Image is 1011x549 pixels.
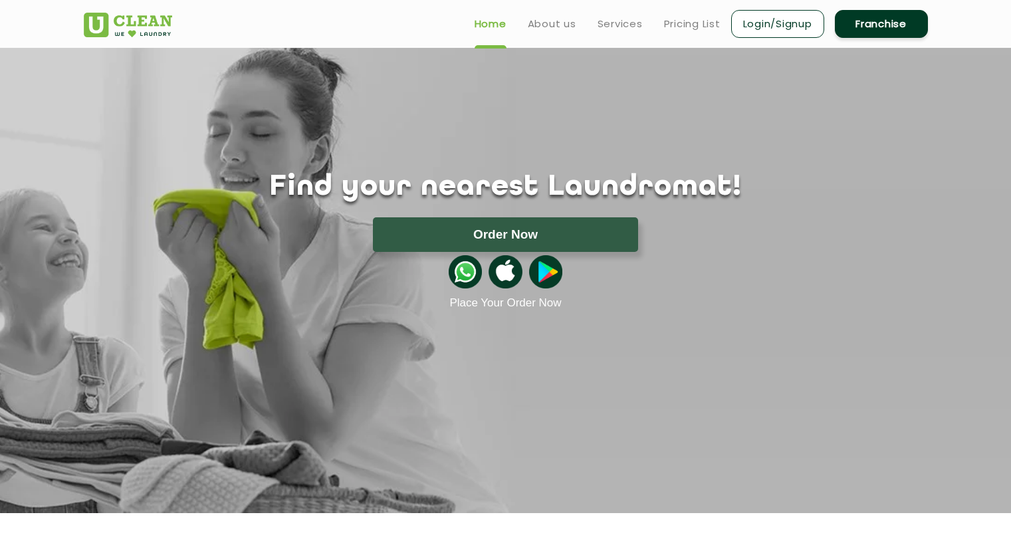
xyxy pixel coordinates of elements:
img: apple-icon.png [489,255,522,288]
img: playstoreicon.png [529,255,562,288]
img: UClean Laundry and Dry Cleaning [84,13,172,37]
a: Home [475,16,506,32]
a: Login/Signup [731,10,824,38]
h1: Find your nearest Laundromat! [74,171,938,204]
a: Franchise [835,10,928,38]
a: Place Your Order Now [449,296,561,310]
a: Services [598,16,643,32]
img: whatsappicon.png [449,255,482,288]
a: Pricing List [664,16,721,32]
a: About us [528,16,576,32]
button: Order Now [373,217,638,252]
